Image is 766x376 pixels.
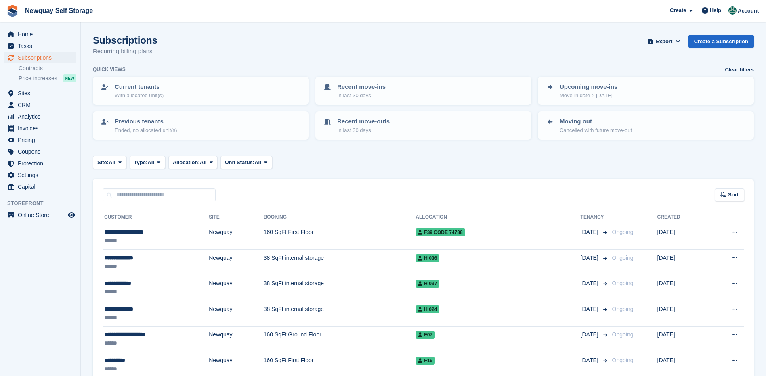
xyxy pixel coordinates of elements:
[18,29,66,40] span: Home
[147,159,154,167] span: All
[539,77,753,104] a: Upcoming move-ins Move-in date > [DATE]
[225,159,254,167] span: Unit Status:
[4,169,76,181] a: menu
[581,279,600,288] span: [DATE]
[612,306,634,312] span: Ongoing
[416,280,439,288] span: H 037
[416,254,439,262] span: H 036
[612,331,634,338] span: Ongoing
[168,156,218,169] button: Allocation: All
[264,224,416,250] td: 160 SqFt First Floor
[109,159,115,167] span: All
[337,82,386,92] p: Recent move-ins
[581,330,600,339] span: [DATE]
[657,211,707,224] th: Created
[4,52,76,63] a: menu
[134,159,148,167] span: Type:
[710,6,721,15] span: Help
[93,35,157,46] h1: Subscriptions
[18,111,66,122] span: Analytics
[209,275,263,301] td: Newquay
[581,228,600,236] span: [DATE]
[612,255,634,261] span: Ongoing
[316,112,531,139] a: Recent move-outs In last 30 days
[18,123,66,134] span: Invoices
[93,47,157,56] p: Recurring billing plans
[264,249,416,275] td: 38 SqFt internal storage
[200,159,207,167] span: All
[209,249,263,275] td: Newquay
[337,126,390,134] p: In last 30 days
[19,74,76,83] a: Price increases NEW
[115,82,164,92] p: Current tenants
[209,224,263,250] td: Newquay
[416,228,465,236] span: F39 CODE 74788
[173,159,200,167] span: Allocation:
[63,74,76,82] div: NEW
[4,99,76,111] a: menu
[4,146,76,157] a: menu
[4,181,76,192] a: menu
[115,92,164,100] p: With allocated unit(s)
[18,209,66,221] span: Online Store
[264,326,416,352] td: 160 SqFt Ground Floor
[612,229,634,235] span: Ongoing
[18,134,66,146] span: Pricing
[18,88,66,99] span: Sites
[18,158,66,169] span: Protection
[581,211,609,224] th: Tenancy
[67,210,76,220] a: Preview store
[4,134,76,146] a: menu
[220,156,272,169] button: Unit Status: All
[416,331,435,339] span: F07
[18,169,66,181] span: Settings
[560,82,617,92] p: Upcoming move-ins
[581,254,600,262] span: [DATE]
[581,356,600,365] span: [DATE]
[4,88,76,99] a: menu
[209,301,263,326] td: Newquay
[115,126,177,134] p: Ended, no allocated unit(s)
[18,52,66,63] span: Subscriptions
[18,99,66,111] span: CRM
[97,159,109,167] span: Site:
[22,4,96,17] a: Newquay Self Storage
[18,146,66,157] span: Coupons
[657,326,707,352] td: [DATE]
[316,77,531,104] a: Recent move-ins In last 30 days
[254,159,261,167] span: All
[657,301,707,326] td: [DATE]
[416,305,439,313] span: H 024
[115,117,177,126] p: Previous tenants
[264,301,416,326] td: 38 SqFt internal storage
[19,75,57,82] span: Price increases
[4,158,76,169] a: menu
[657,275,707,301] td: [DATE]
[657,224,707,250] td: [DATE]
[688,35,754,48] a: Create a Subscription
[209,211,263,224] th: Site
[4,209,76,221] a: menu
[728,191,739,199] span: Sort
[264,275,416,301] td: 38 SqFt internal storage
[728,6,737,15] img: JON
[19,65,76,72] a: Contracts
[7,199,80,207] span: Storefront
[725,66,754,74] a: Clear filters
[103,211,209,224] th: Customer
[93,156,126,169] button: Site: All
[612,280,634,286] span: Ongoing
[4,111,76,122] a: menu
[18,181,66,192] span: Capital
[209,326,263,352] td: Newquay
[738,7,759,15] span: Account
[6,5,19,17] img: stora-icon-8386f47178a22dfd0bd8f6a31ec36ba5ce8667c1dd55bd0f319d3a0aa187defe.svg
[539,112,753,139] a: Moving out Cancelled with future move-out
[656,38,672,46] span: Export
[93,66,126,73] h6: Quick views
[4,40,76,52] a: menu
[416,357,435,365] span: F16
[337,117,390,126] p: Recent move-outs
[337,92,386,100] p: In last 30 days
[560,126,632,134] p: Cancelled with future move-out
